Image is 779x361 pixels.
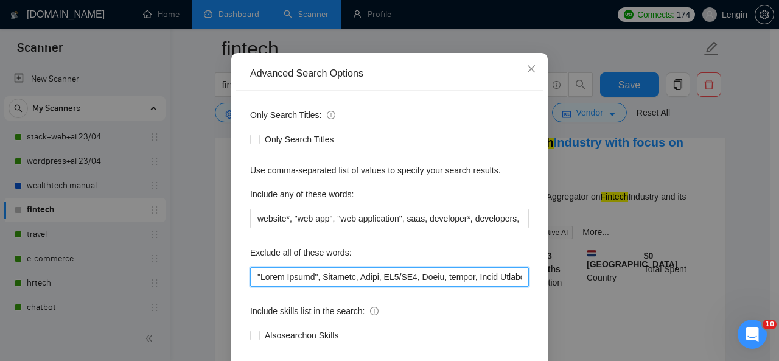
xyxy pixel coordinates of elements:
[250,304,379,318] span: Include skills list in the search:
[763,320,777,329] span: 10
[250,184,354,204] label: Include any of these words:
[515,53,548,86] button: Close
[370,307,379,315] span: info-circle
[738,320,767,349] iframe: Intercom live chat
[327,111,335,119] span: info-circle
[250,67,529,80] div: Advanced Search Options
[250,108,335,122] span: Only Search Titles:
[260,329,343,342] span: Also search on Skills
[260,133,339,146] span: Only Search Titles
[526,64,536,74] span: close
[250,243,352,262] label: Exclude all of these words:
[250,164,529,177] div: Use comma-separated list of values to specify your search results.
